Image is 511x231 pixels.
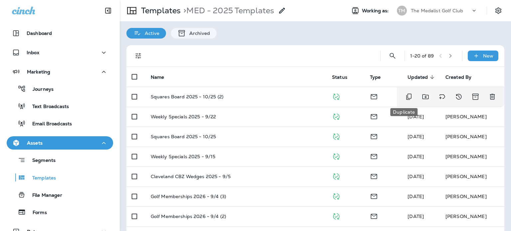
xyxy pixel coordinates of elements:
[408,154,424,160] span: Jake Hopkins
[452,90,465,103] button: View Changelog
[26,192,62,199] p: File Manager
[408,114,424,120] span: Jake Hopkins
[26,104,69,110] p: Text Broadcasts
[332,213,340,219] span: Published
[332,133,340,139] span: Published
[370,113,378,119] span: Email
[408,193,424,199] span: Jake Hopkins
[151,74,173,80] span: Name
[362,8,390,14] span: Working as:
[408,213,424,219] span: Jake Hopkins
[26,121,72,127] p: Email Broadcasts
[408,134,424,140] span: Jake Hopkins
[440,147,504,167] td: [PERSON_NAME]
[419,90,432,103] button: Move to folder
[26,210,47,216] p: Forms
[7,171,113,184] button: Templates
[332,113,340,119] span: Published
[7,188,113,202] button: File Manager
[440,127,504,147] td: [PERSON_NAME]
[141,31,159,36] p: Active
[138,6,181,16] p: Templates
[186,31,210,36] p: Archived
[332,173,340,179] span: Published
[370,74,390,80] span: Type
[408,74,428,80] span: Updated
[390,108,418,116] div: Duplicate
[486,90,499,103] button: Delete
[408,74,436,80] span: Updated
[7,136,113,150] button: Assets
[370,93,378,99] span: Email
[132,49,145,62] button: Filters
[410,53,434,58] div: 1 - 20 of 89
[370,213,378,219] span: Email
[402,90,416,103] button: Duplicate
[27,50,39,55] p: Inbox
[370,74,381,80] span: Type
[27,140,43,146] p: Assets
[27,69,50,74] p: Marketing
[7,65,113,78] button: Marketing
[27,31,52,36] p: Dashboard
[99,4,117,17] button: Collapse Sidebar
[445,74,480,80] span: Created By
[151,134,216,139] p: Squares Board 2025 - 10/25
[370,173,378,179] span: Email
[7,46,113,59] button: Inbox
[440,107,504,127] td: [PERSON_NAME]
[151,94,224,99] p: Squares Board 2025 - 10/25 (2)
[7,116,113,130] button: Email Broadcasts
[440,186,504,206] td: [PERSON_NAME]
[332,193,340,199] span: Published
[332,153,340,159] span: Published
[332,93,340,99] span: Published
[26,86,54,93] p: Journeys
[386,49,399,62] button: Search Templates
[181,6,274,16] p: MED - 2025 Templates
[151,174,231,179] p: Cleveland CBZ Wedges 2025 - 9/5
[151,74,164,80] span: Name
[492,5,504,17] button: Settings
[440,206,504,226] td: [PERSON_NAME]
[151,214,226,219] p: Golf Memberships 2026 - 9/4 (2)
[408,173,424,179] span: Jake Hopkins
[7,82,113,96] button: Journeys
[7,153,113,167] button: Segments
[332,74,347,80] span: Status
[469,90,482,103] button: Archive
[26,158,56,164] p: Segments
[370,153,378,159] span: Email
[26,175,56,181] p: Templates
[370,193,378,199] span: Email
[7,205,113,219] button: Forms
[370,133,378,139] span: Email
[7,27,113,40] button: Dashboard
[151,154,216,159] p: Weekly Specials 2025 - 9/15
[440,167,504,186] td: [PERSON_NAME]
[7,99,113,113] button: Text Broadcasts
[411,8,463,13] p: The Medalist Golf Club
[151,194,226,199] p: Golf Memberships 2026 - 9/4 (3)
[332,74,356,80] span: Status
[397,6,407,16] div: TM
[435,90,449,103] button: Add tags
[151,114,216,119] p: Weekly Specials 2025 - 9/22
[445,74,471,80] span: Created By
[483,53,493,58] p: New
